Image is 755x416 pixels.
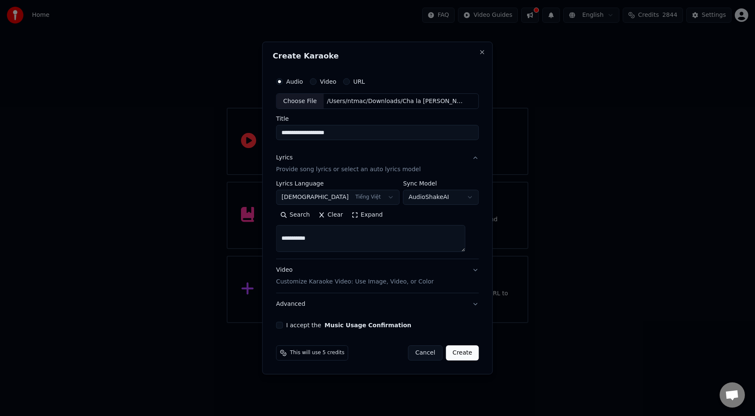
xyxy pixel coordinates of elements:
[276,278,434,286] p: Customize Karaoke Video: Use Image, Video, or Color
[276,94,324,109] div: Choose File
[290,350,344,356] span: This will use 5 credits
[276,293,479,315] button: Advanced
[324,97,467,106] div: /Users/ntmac/Downloads/Cha la [PERSON_NAME] Xanh .wav
[286,322,411,328] label: I accept the
[276,166,420,174] p: Provide song lyrics or select an auto lyrics model
[353,79,365,85] label: URL
[324,322,411,328] button: I accept the
[273,52,482,60] h2: Create Karaoke
[403,181,479,187] label: Sync Model
[314,209,347,222] button: Clear
[276,147,479,181] button: LyricsProvide song lyrics or select an auto lyrics model
[276,154,292,162] div: Lyrics
[347,209,387,222] button: Expand
[276,116,479,122] label: Title
[276,181,399,187] label: Lyrics Language
[276,209,314,222] button: Search
[408,345,442,360] button: Cancel
[320,79,336,85] label: Video
[276,260,479,293] button: VideoCustomize Karaoke Video: Use Image, Video, or Color
[276,181,479,259] div: LyricsProvide song lyrics or select an auto lyrics model
[286,79,303,85] label: Audio
[276,266,434,286] div: Video
[446,345,479,360] button: Create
